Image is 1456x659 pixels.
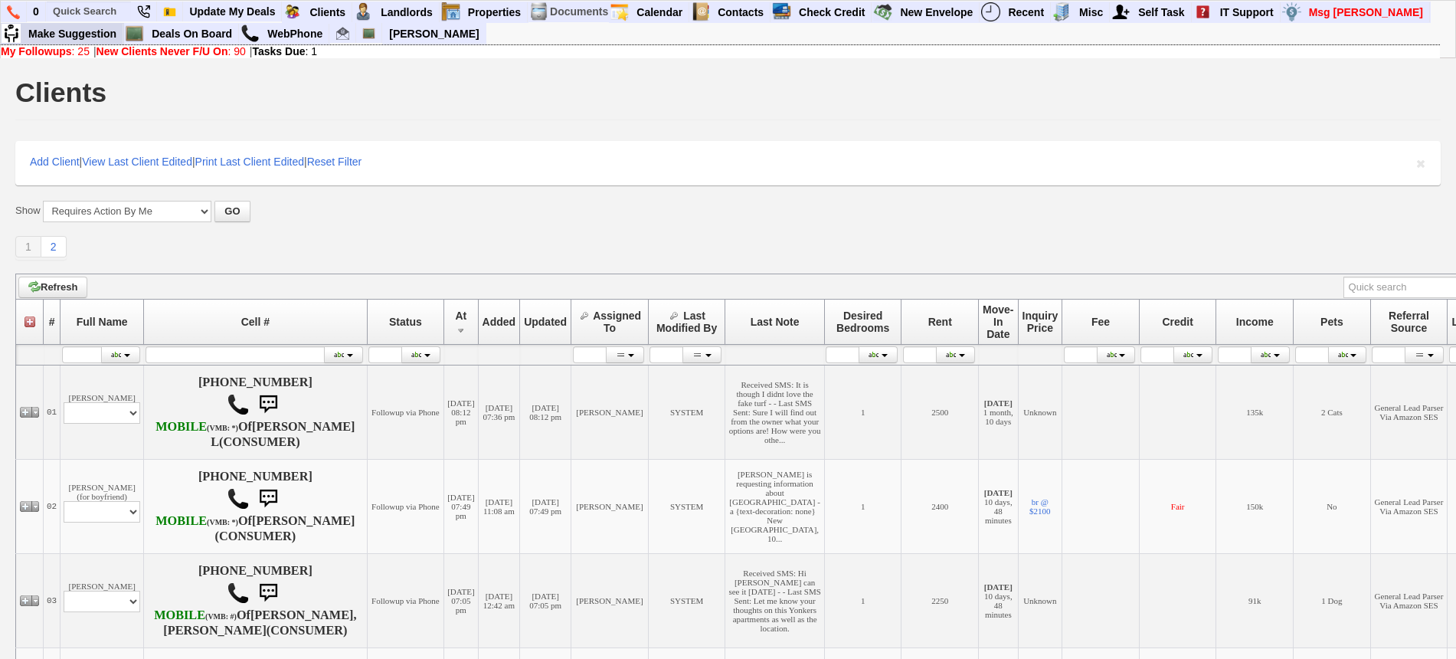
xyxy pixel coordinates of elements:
[571,365,649,459] td: [PERSON_NAME]
[836,310,889,334] span: Desired Bedrooms
[146,24,239,44] a: Deals On Board
[1002,2,1051,22] a: Recent
[214,201,250,222] button: GO
[354,2,373,21] img: landlord.png
[873,2,892,21] img: gmoney.png
[44,365,61,459] td: 01
[901,553,979,648] td: 2250
[981,2,1000,21] img: recent.png
[97,45,228,57] b: New Clients Never F/U On
[549,2,609,22] td: Documents
[261,24,329,44] a: WebPhone
[648,553,725,648] td: SYSTEM
[82,156,192,168] a: View Last Client Edited
[571,459,649,553] td: [PERSON_NAME]
[137,5,150,18] img: phone22.png
[691,2,710,21] img: contact.png
[253,45,306,57] b: Tasks Due
[630,2,689,22] a: Calendar
[478,459,520,553] td: [DATE] 11:08 am
[979,365,1018,459] td: 1 month, 10 days
[529,2,548,21] img: docs.png
[1091,316,1110,328] span: Fee
[1073,2,1110,22] a: Misc
[901,365,979,459] td: 2500
[47,2,131,21] input: Quick Search
[253,578,283,608] img: sms.png
[1282,2,1301,21] img: money.png
[1,45,1440,57] div: | |
[1,45,90,57] a: My Followups: 25
[362,27,375,40] img: chalkboard.png
[1216,459,1294,553] td: 150k
[30,156,80,168] a: Add Client
[610,2,629,21] img: appt_icon.png
[227,393,250,416] img: call.png
[1162,316,1193,328] span: Credit
[901,459,979,553] td: 2400
[1309,6,1423,18] font: Msg [PERSON_NAME]
[227,582,250,605] img: call.png
[455,310,466,322] span: At
[1370,553,1448,648] td: General Lead Parser Via Amazon SES
[367,365,444,459] td: Followup via Phone
[207,518,238,526] font: (VMB: *)
[147,564,363,638] h4: [PHONE_NUMBER] Of (CONSUMER)
[241,316,270,328] span: Cell #
[336,27,349,40] img: jorge@homesweethomeproperties.com
[725,553,824,648] td: Received SMS: Hi [PERSON_NAME] can see it [DATE] - - Last SMS Sent: Let me know your thoughts on ...
[520,459,571,553] td: [DATE] 07:49 pm
[648,365,725,459] td: SYSTEM
[725,459,824,553] td: [PERSON_NAME] is requesting information about [GEOGRAPHIC_DATA] - a {text-decoration: none} New [...
[593,310,641,334] span: Assigned To
[483,316,516,328] span: Added
[793,2,872,22] a: Check Credit
[571,553,649,648] td: [PERSON_NAME]
[1052,2,1072,21] img: officebldg.png
[154,608,237,622] b: T-Mobile USA, Inc.
[367,459,444,553] td: Followup via Phone
[15,79,106,107] h1: Clients
[520,553,571,648] td: [DATE] 07:05 pm
[824,553,901,648] td: 1
[444,553,478,648] td: [DATE] 07:05 pm
[1214,2,1281,22] a: IT Support
[97,45,246,57] a: New Clients Never F/U On: 90
[1389,310,1429,334] span: Referral Source
[1303,2,1430,22] a: Msg [PERSON_NAME]
[7,5,20,19] img: phone.png
[61,365,144,459] td: [PERSON_NAME]
[15,204,41,218] label: Show
[520,365,571,459] td: [DATE] 08:12 pm
[824,365,901,459] td: 1
[205,612,237,621] font: (VMB: #)
[15,141,1441,185] div: | | |
[712,2,771,22] a: Contacts
[1132,2,1191,22] a: Self Task
[2,24,21,43] img: su2.jpg
[751,316,800,328] span: Last Note
[41,236,67,257] a: 2
[441,2,460,21] img: properties.png
[1294,553,1371,648] td: 1 Dog
[44,459,61,553] td: 02
[155,514,238,528] b: Verizon Wireless
[478,365,520,459] td: [DATE] 07:36 pm
[984,488,1013,497] b: [DATE]
[1370,365,1448,459] td: General Lead Parser Via Amazon SES
[183,2,282,21] a: Update My Deals
[147,470,363,543] h4: [PHONE_NUMBER] Of (CONSUMER)
[1171,502,1185,511] font: Fair
[1294,459,1371,553] td: No
[984,582,1013,592] b: [DATE]
[155,420,207,434] font: MOBILE
[211,420,355,449] b: [PERSON_NAME] L
[1236,316,1274,328] span: Income
[648,459,725,553] td: SYSTEM
[253,45,318,57] a: Tasks Due: 1
[1216,553,1294,648] td: 91k
[207,424,238,432] font: (VMB: *)
[928,316,952,328] span: Rent
[1018,553,1062,648] td: Unknown
[984,398,1013,408] b: [DATE]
